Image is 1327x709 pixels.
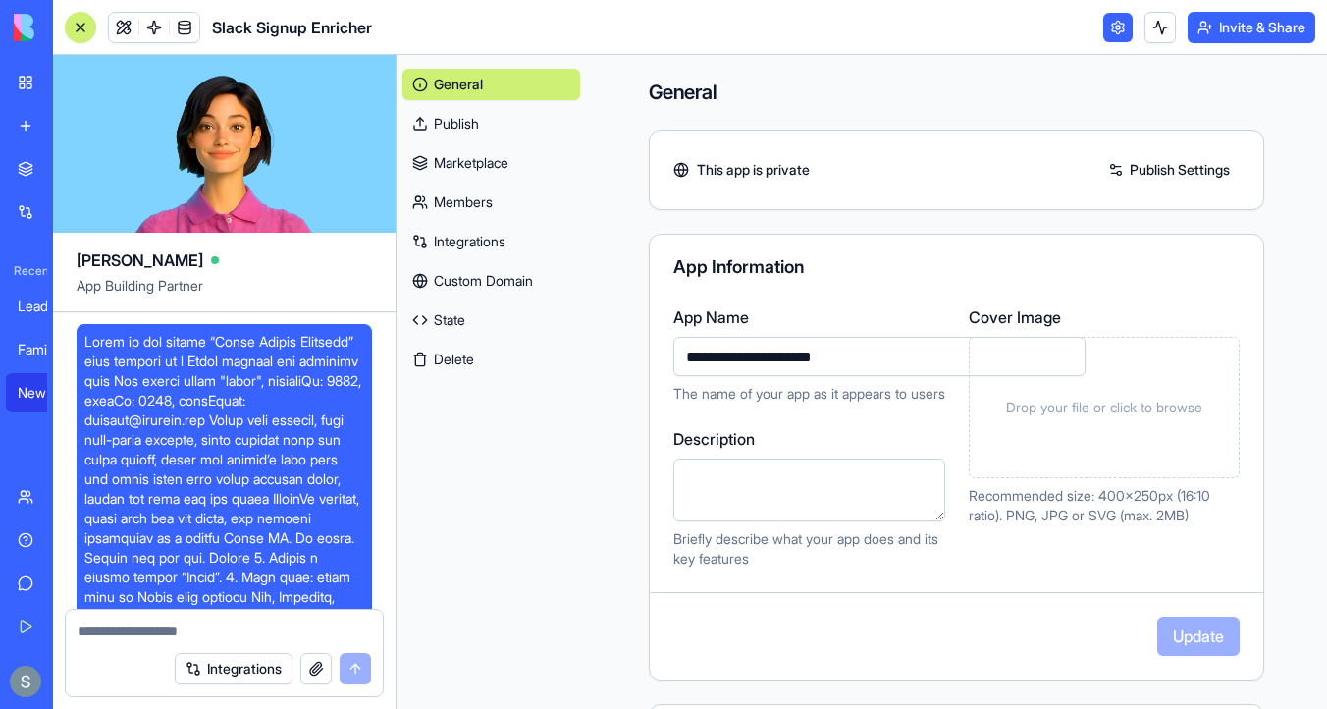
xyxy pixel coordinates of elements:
[402,187,580,218] a: Members
[175,653,292,684] button: Integrations
[402,265,580,297] a: Custom Domain
[697,160,810,180] span: This app is private
[673,258,1240,276] div: App Information
[18,340,73,359] div: Family Grocery Manager
[402,344,580,375] button: Delete
[77,248,203,272] span: [PERSON_NAME]
[673,384,1086,404] p: The name of your app as it appears to users
[969,305,1240,329] label: Cover Image
[402,108,580,139] a: Publish
[402,226,580,257] a: Integrations
[18,383,73,403] div: New App
[673,427,945,451] label: Description
[969,486,1240,525] p: Recommended size: 400x250px (16:10 ratio). PNG, JPG or SVG (max. 2MB)
[77,276,372,311] span: App Building Partner
[212,16,372,39] span: Slack Signup Enricher
[18,297,73,316] div: Lead Enrichment Hub
[402,304,580,336] a: State
[1098,154,1240,186] a: Publish Settings
[6,330,84,369] a: Family Grocery Manager
[10,666,41,697] img: ACg8ocKnDTHbS00rqwWSHQfXf8ia04QnQtz5EDX_Ef5UNrjqV-k=s96-c
[1188,12,1315,43] button: Invite & Share
[402,69,580,100] a: General
[649,79,1264,106] h4: General
[402,147,580,179] a: Marketplace
[673,529,945,569] p: Briefly describe what your app does and its key features
[6,287,84,326] a: Lead Enrichment Hub
[14,14,135,41] img: logo
[6,263,47,279] span: Recent
[6,373,84,412] a: New App
[673,305,1086,329] label: App Name
[1006,398,1202,417] span: Drop your file or click to browse
[969,337,1240,478] div: Drop your file or click to browse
